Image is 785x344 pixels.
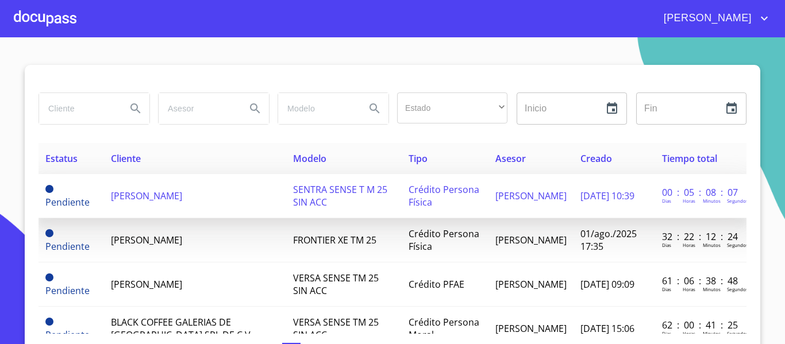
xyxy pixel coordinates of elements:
[580,278,634,291] span: [DATE] 09:09
[241,95,269,122] button: Search
[495,190,567,202] span: [PERSON_NAME]
[45,185,53,193] span: Pendiente
[662,242,671,248] p: Dias
[580,227,637,253] span: 01/ago./2025 17:35
[703,330,721,337] p: Minutos
[111,316,253,341] span: BLACK COFFEE GALERIAS DE [GEOGRAPHIC_DATA] SRL DE C.V.
[662,230,740,243] p: 32 : 22 : 12 : 24
[683,330,695,337] p: Horas
[39,93,117,124] input: search
[662,319,740,331] p: 62 : 00 : 41 : 25
[655,9,771,28] button: account of current user
[655,9,757,28] span: [PERSON_NAME]
[495,278,567,291] span: [PERSON_NAME]
[727,286,748,292] p: Segundos
[45,318,53,326] span: Pendiente
[580,322,634,335] span: [DATE] 15:06
[293,234,376,246] span: FRONTIER XE TM 25
[683,198,695,204] p: Horas
[45,284,90,297] span: Pendiente
[397,92,507,123] div: ​
[293,272,379,297] span: VERSA SENSE TM 25 SIN ACC
[683,286,695,292] p: Horas
[409,183,479,208] span: Crédito Persona Física
[703,242,721,248] p: Minutos
[293,183,387,208] span: SENTRA SENSE T M 25 SIN ACC
[122,95,149,122] button: Search
[45,240,90,253] span: Pendiente
[662,286,671,292] p: Dias
[409,278,464,291] span: Crédito PFAE
[409,152,428,165] span: Tipo
[495,322,567,335] span: [PERSON_NAME]
[662,152,717,165] span: Tiempo total
[278,93,356,124] input: search
[495,152,526,165] span: Asesor
[409,227,479,253] span: Crédito Persona Física
[727,198,748,204] p: Segundos
[45,273,53,281] span: Pendiente
[111,190,182,202] span: [PERSON_NAME]
[111,278,182,291] span: [PERSON_NAME]
[409,316,479,341] span: Crédito Persona Moral
[45,328,90,341] span: Pendiente
[662,275,740,287] p: 61 : 06 : 38 : 48
[580,190,634,202] span: [DATE] 10:39
[662,330,671,337] p: Dias
[662,198,671,204] p: Dias
[703,286,721,292] p: Minutos
[293,152,326,165] span: Modelo
[495,234,567,246] span: [PERSON_NAME]
[662,186,740,199] p: 00 : 05 : 08 : 07
[703,198,721,204] p: Minutos
[45,196,90,208] span: Pendiente
[727,330,748,337] p: Segundos
[580,152,612,165] span: Creado
[159,93,237,124] input: search
[293,316,379,341] span: VERSA SENSE TM 25 SIN ACC
[361,95,388,122] button: Search
[45,229,53,237] span: Pendiente
[727,242,748,248] p: Segundos
[45,152,78,165] span: Estatus
[683,242,695,248] p: Horas
[111,152,141,165] span: Cliente
[111,234,182,246] span: [PERSON_NAME]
